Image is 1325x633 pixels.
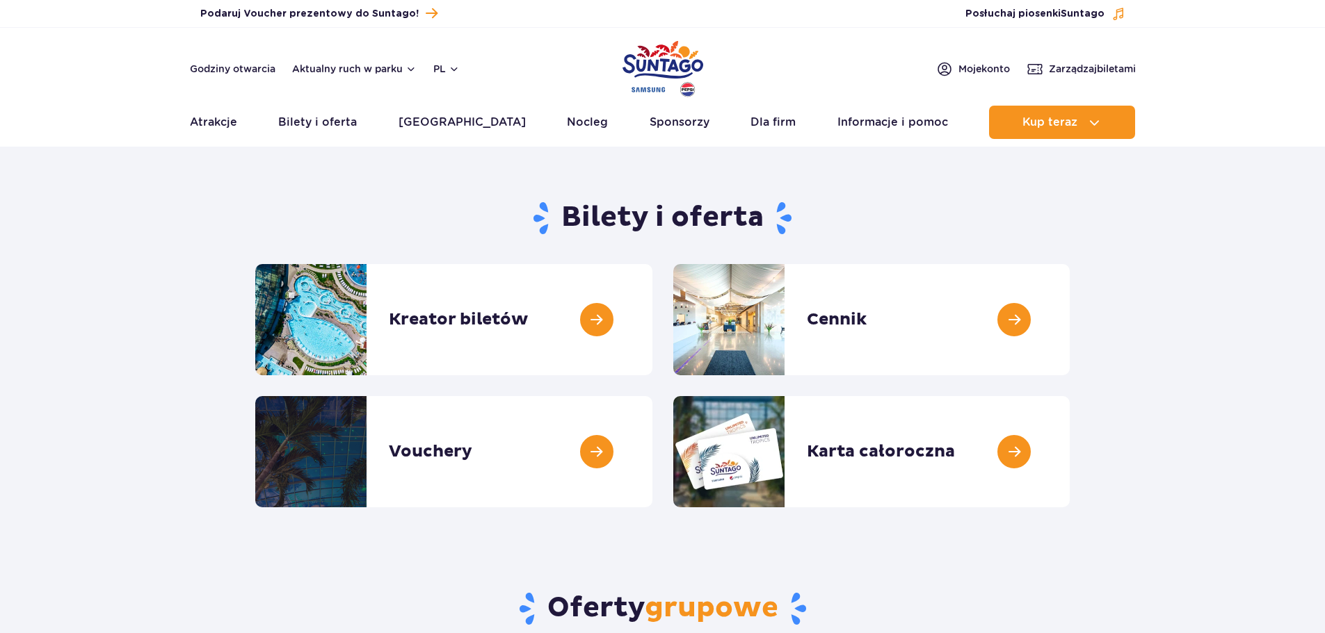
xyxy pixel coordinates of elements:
span: Kup teraz [1022,116,1077,129]
a: Informacje i pomoc [837,106,948,139]
a: Podaruj Voucher prezentowy do Suntago! [200,4,437,23]
button: Posłuchaj piosenkiSuntago [965,7,1125,21]
a: Zarządzajbiletami [1027,60,1136,77]
button: Kup teraz [989,106,1135,139]
span: Posłuchaj piosenki [965,7,1105,21]
a: Mojekonto [936,60,1010,77]
span: Moje konto [958,62,1010,76]
span: Podaruj Voucher prezentowy do Suntago! [200,7,419,21]
a: Atrakcje [190,106,237,139]
a: [GEOGRAPHIC_DATA] [399,106,526,139]
span: Zarządzaj biletami [1049,62,1136,76]
a: Park of Poland [623,35,703,99]
h2: Oferty [255,591,1070,627]
button: pl [433,62,460,76]
a: Sponsorzy [650,106,709,139]
a: Bilety i oferta [278,106,357,139]
a: Godziny otwarcia [190,62,275,76]
button: Aktualny ruch w parku [292,63,417,74]
a: Nocleg [567,106,608,139]
span: Suntago [1061,9,1105,19]
span: grupowe [645,591,778,625]
a: Dla firm [750,106,796,139]
h1: Bilety i oferta [255,200,1070,236]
